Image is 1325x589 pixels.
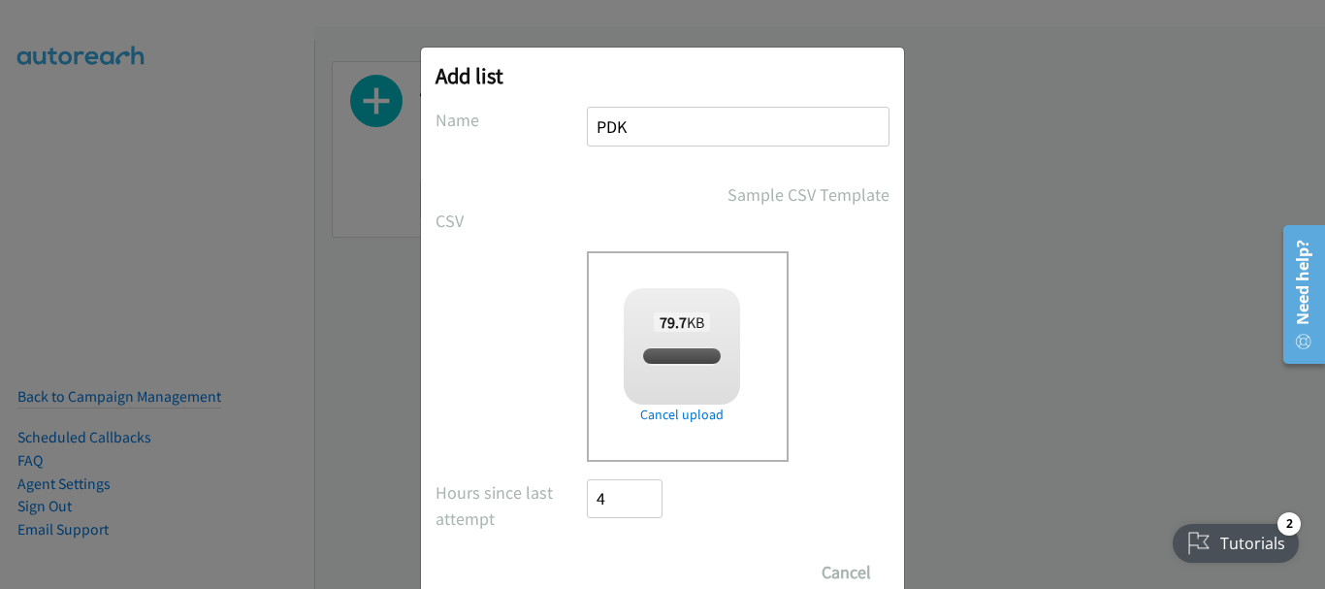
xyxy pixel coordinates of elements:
[624,405,740,425] a: Cancel upload
[436,62,889,89] h2: Add list
[436,479,587,532] label: Hours since last attempt
[436,208,587,234] label: CSV
[436,107,587,133] label: Name
[660,312,687,332] strong: 79.7
[727,181,889,208] a: Sample CSV Template
[649,347,714,366] span: pdk 15.csv
[1269,217,1325,372] iframe: Resource Center
[1161,505,1310,574] iframe: Checklist
[654,312,711,332] span: KB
